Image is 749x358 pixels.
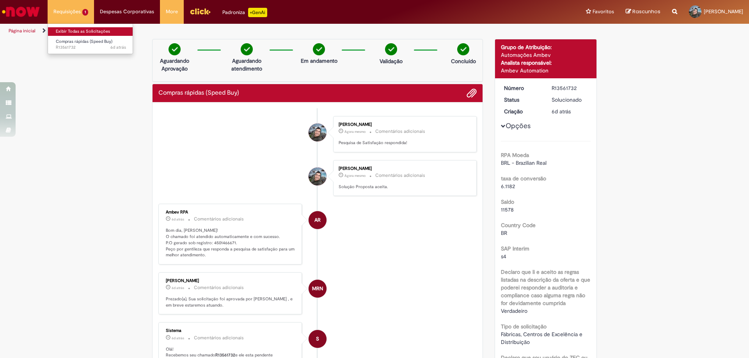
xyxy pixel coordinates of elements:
img: check-circle-green.png [169,43,181,55]
div: Automações Ambev [501,51,591,59]
span: [PERSON_NAME] [704,8,743,15]
img: click_logo_yellow_360x200.png [190,5,211,17]
span: 6d atrás [552,108,571,115]
img: check-circle-green.png [241,43,253,55]
img: check-circle-green.png [313,43,325,55]
b: taxa de conversão [501,175,546,182]
time: 24/09/2025 10:15:47 [172,286,184,290]
span: Agora mesmo [344,173,366,178]
span: AR [314,211,321,229]
p: Validação [380,57,403,65]
small: Comentários adicionais [375,128,425,135]
span: 6d atrás [172,336,184,340]
b: Country Code [501,222,536,229]
a: Página inicial [9,28,35,34]
div: Ambev Automation [501,67,591,74]
span: Compras rápidas (Speed Buy) [56,39,112,44]
b: Saldo [501,198,514,205]
b: Tipo de solicitação [501,323,547,330]
p: Em andamento [301,57,337,65]
span: BR [501,229,507,236]
span: R13561732 [56,44,126,51]
span: MRN [312,279,323,298]
small: Comentários adicionais [375,172,425,179]
span: 6d atrás [172,217,184,222]
div: Grupo de Atribuição: [501,43,591,51]
a: Aberto R13561732 : Compras rápidas (Speed Buy) [48,37,134,52]
p: Aguardando Aprovação [156,57,193,72]
span: 6d atrás [110,44,126,50]
small: Comentários adicionais [194,216,244,222]
span: Despesas Corporativas [100,8,154,16]
ul: Requisições [48,23,133,54]
img: ServiceNow [1,4,41,19]
span: s4 [501,253,506,260]
time: 24/09/2025 09:25:54 [552,108,571,115]
p: +GenAi [248,8,267,17]
div: [PERSON_NAME] [339,166,469,171]
div: R13561732 [552,84,588,92]
time: 24/09/2025 09:25:55 [110,44,126,50]
time: 24/09/2025 10:40:58 [172,217,184,222]
p: Pesquisa de Satisfação respondida! [339,140,469,146]
span: BRL - Brazilian Real [501,159,547,166]
b: SAP Interim [501,245,529,252]
h2: Compras rápidas (Speed Buy) Histórico de tíquete [158,90,239,97]
span: 1 [82,9,88,16]
div: Jose Osmar De Oliveira Junior [309,168,327,185]
p: Bom dia, [PERSON_NAME]! O chamado foi atendido automaticamente e com sucesso. P.O gerado sob regi... [166,227,296,258]
span: 6d atrás [172,286,184,290]
div: Padroniza [222,8,267,17]
b: Declaro que li e aceito as regras listadas na descrição da oferta e que poderei responder a audit... [501,268,590,307]
time: 29/09/2025 14:14:47 [344,173,366,178]
span: More [166,8,178,16]
p: Prezado(a), Sua solicitação foi aprovada por [PERSON_NAME] , e em breve estaremos atuando. [166,296,296,308]
a: Rascunhos [626,8,660,16]
p: Aguardando atendimento [228,57,266,72]
div: Analista responsável: [501,59,591,67]
dt: Status [498,96,546,104]
dt: Criação [498,108,546,115]
b: R13561732 [215,352,235,358]
div: Solucionado [552,96,588,104]
span: 11578 [501,206,514,213]
span: Verdadeiro [501,307,527,314]
img: check-circle-green.png [385,43,397,55]
dt: Número [498,84,546,92]
p: Concluído [451,57,476,65]
button: Adicionar anexos [467,88,477,98]
span: Favoritos [593,8,614,16]
time: 24/09/2025 09:26:05 [172,336,184,340]
small: Comentários adicionais [194,284,244,291]
div: [PERSON_NAME] [339,122,469,127]
span: Requisições [53,8,81,16]
p: Solução Proposta aceita. [339,184,469,190]
small: Comentários adicionais [194,335,244,341]
span: Agora mesmo [344,129,366,134]
time: 29/09/2025 14:14:58 [344,129,366,134]
div: 24/09/2025 09:25:54 [552,108,588,115]
b: RPA Moeda [501,152,529,159]
div: Sistema [166,328,296,333]
span: S [316,330,319,348]
span: 6.1182 [501,183,515,190]
div: Jose Osmar De Oliveira Junior [309,123,327,141]
div: [PERSON_NAME] [166,279,296,283]
div: System [309,330,327,348]
div: Mario Romano Neto [309,280,327,298]
div: Ambev RPA [309,211,327,229]
ul: Trilhas de página [6,24,493,38]
div: Ambev RPA [166,210,296,215]
span: Fábricas, Centros de Excelência e Distribuição [501,331,584,346]
a: Exibir Todas as Solicitações [48,27,134,36]
span: Rascunhos [632,8,660,15]
img: check-circle-green.png [457,43,469,55]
